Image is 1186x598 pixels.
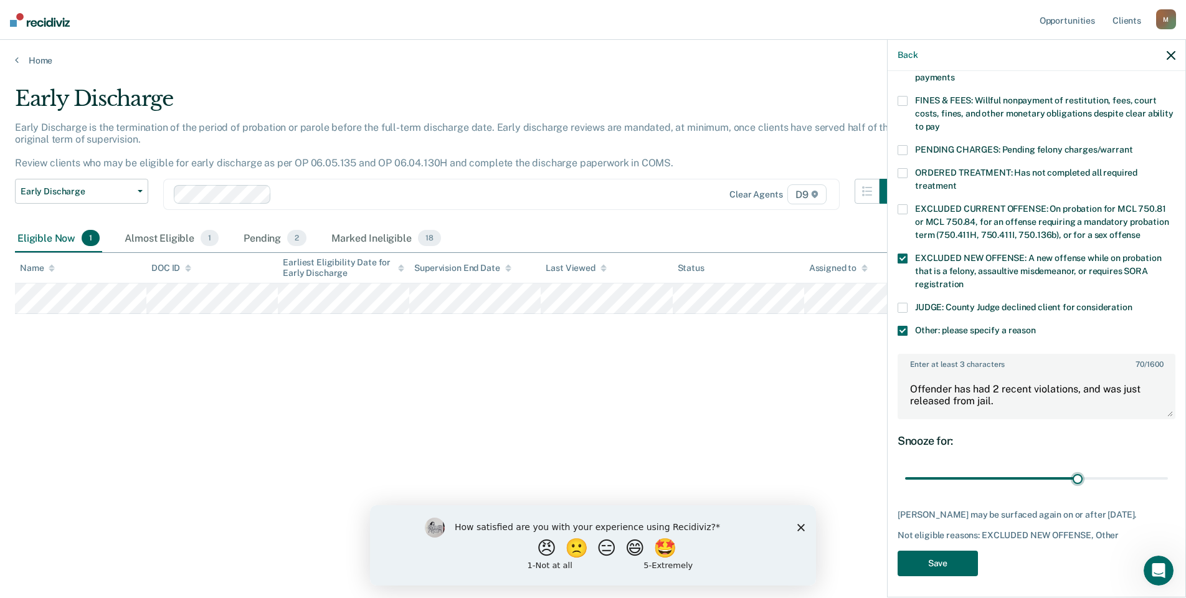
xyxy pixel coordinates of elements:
[1144,556,1174,586] iframe: Intercom live chat
[15,121,899,169] p: Early Discharge is the termination of the period of probation or parole before the full-term disc...
[898,530,1175,541] div: Not eligible reasons: EXCLUDED NEW OFFENSE, Other
[899,372,1174,418] textarea: Offender has had 2 recent violations, and was just released from jail.
[809,263,868,273] div: Assigned to
[414,263,511,273] div: Supervision End Date
[15,55,1171,66] a: Home
[201,230,219,246] span: 1
[418,230,441,246] span: 18
[1156,9,1176,29] div: M
[1136,360,1144,369] span: 70
[915,145,1132,154] span: PENDING CHARGES: Pending felony charges/warrant
[915,168,1137,191] span: ORDERED TREATMENT: Has not completed all required treatment
[915,302,1132,312] span: JUDGE: County Judge declined client for consideration
[151,263,191,273] div: DOC ID
[1136,360,1163,369] span: / 1600
[729,189,782,200] div: Clear agents
[915,325,1036,335] span: Other: please specify a reason
[898,551,978,576] button: Save
[287,230,306,246] span: 2
[283,257,404,278] div: Earliest Eligibility Date for Early Discharge
[899,355,1174,369] label: Enter at least 3 characters
[898,434,1175,448] div: Snooze for:
[20,263,55,273] div: Name
[898,510,1175,520] div: [PERSON_NAME] may be surfaced again on or after [DATE].
[898,50,918,60] button: Back
[21,186,133,197] span: Early Discharge
[122,225,221,252] div: Almost Eligible
[15,225,102,252] div: Eligible Now
[329,225,443,252] div: Marked Ineligible
[241,225,309,252] div: Pending
[915,253,1161,289] span: EXCLUDED NEW OFFENSE: A new offense while on probation that is a felony, assaultive misdemeanor, ...
[15,86,904,121] div: Early Discharge
[82,230,100,246] span: 1
[370,505,816,586] iframe: Survey by Kim from Recidiviz
[678,263,704,273] div: Status
[915,204,1169,240] span: EXCLUDED CURRENT OFFENSE: On probation for MCL 750.81 or MCL 750.84, for an offense requiring a m...
[546,263,606,273] div: Last Viewed
[10,13,70,27] img: Recidiviz
[787,184,827,204] span: D9
[915,95,1174,131] span: FINES & FEES: Willful nonpayment of restitution, fees, court costs, fines, and other monetary obl...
